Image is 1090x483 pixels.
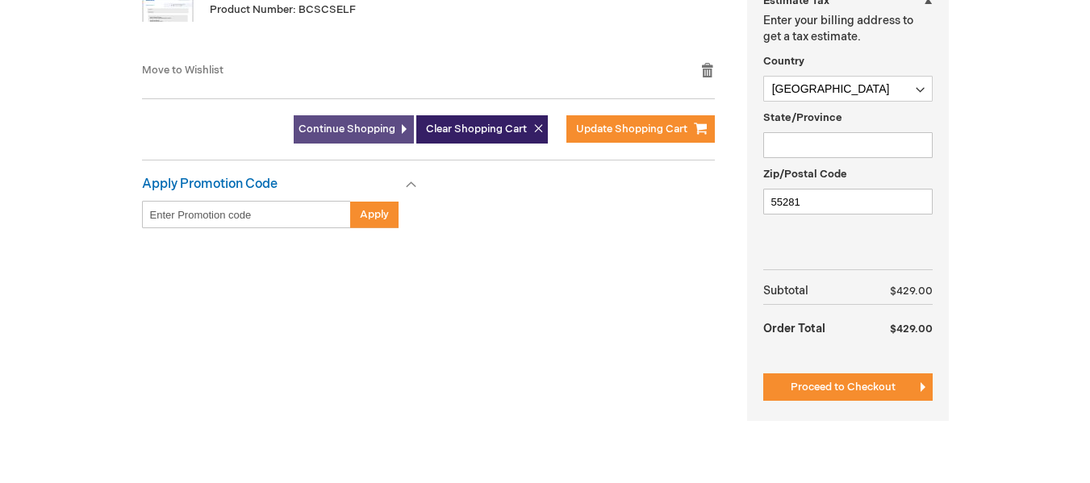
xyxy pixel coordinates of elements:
[763,373,933,401] button: Proceed to Checkout
[294,115,414,144] a: Continue Shopping
[763,13,933,45] p: Enter your billing address to get a tax estimate.
[763,314,825,342] strong: Order Total
[350,201,399,228] button: Apply
[142,201,351,228] input: Enter Promotion code
[763,55,804,68] span: Country
[791,381,896,393] span: Proceed to Checkout
[426,123,527,135] span: Clear Shopping Cart
[763,278,859,305] th: Subtotal
[210,3,356,16] span: Product Number: BCSCSELF
[890,323,933,335] span: $429.00
[566,115,715,143] button: Update Shopping Cart
[763,168,847,181] span: Zip/Postal Code
[576,123,687,135] span: Update Shopping Cart
[142,64,223,77] a: Move to Wishlist
[416,115,548,144] button: Clear Shopping Cart
[890,285,933,298] span: $429.00
[360,208,389,221] span: Apply
[142,177,278,192] strong: Apply Promotion Code
[299,123,395,135] span: Continue Shopping
[763,111,842,124] span: State/Province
